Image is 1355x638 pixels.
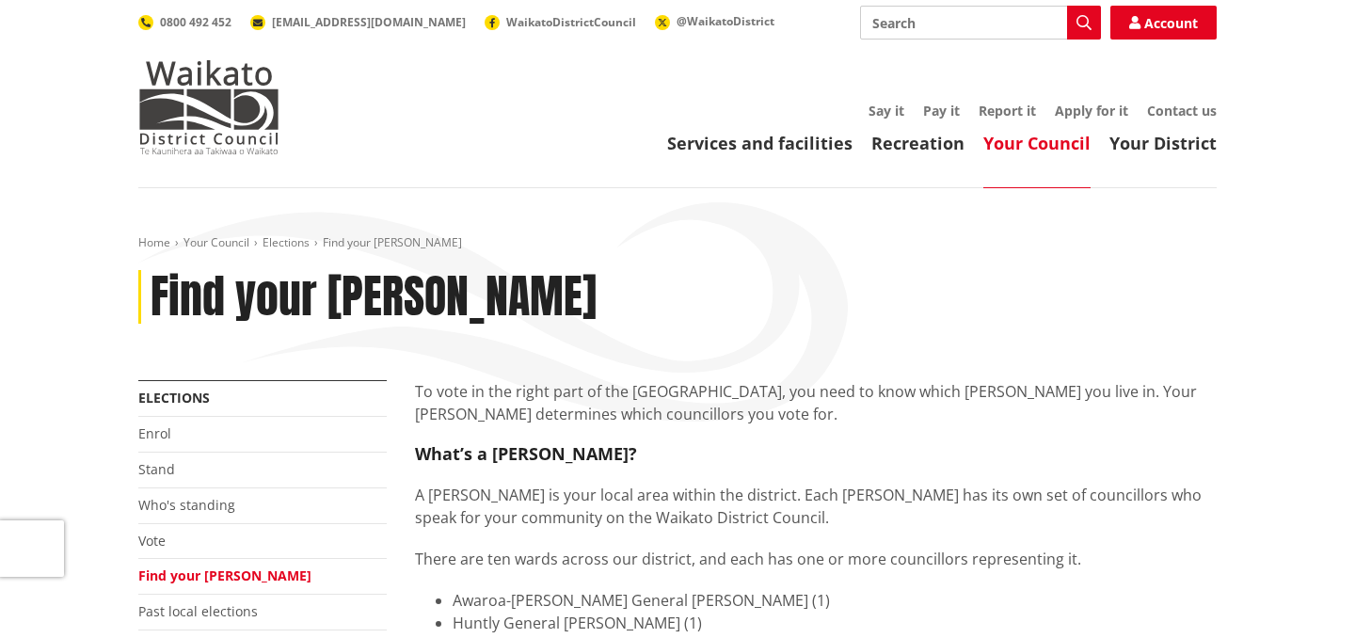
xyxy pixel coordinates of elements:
[138,234,170,250] a: Home
[1110,6,1217,40] a: Account
[871,132,964,154] a: Recreation
[453,589,1217,612] li: Awaroa-[PERSON_NAME] General [PERSON_NAME] (1)
[138,235,1217,251] nav: breadcrumb
[506,14,636,30] span: WaikatoDistrictCouncil
[138,60,279,154] img: Waikato District Council - Te Kaunihera aa Takiwaa o Waikato
[667,132,853,154] a: Services and facilities
[272,14,466,30] span: [EMAIL_ADDRESS][DOMAIN_NAME]
[983,132,1091,154] a: Your Council
[923,102,960,120] a: Pay it
[1147,102,1217,120] a: Contact us
[250,14,466,30] a: [EMAIL_ADDRESS][DOMAIN_NAME]
[263,234,310,250] a: Elections
[138,460,175,478] a: Stand
[160,14,231,30] span: 0800 492 452
[138,424,171,442] a: Enrol
[138,496,235,514] a: Who's standing
[1109,132,1217,154] a: Your District
[979,102,1036,120] a: Report it
[1055,102,1128,120] a: Apply for it
[138,14,231,30] a: 0800 492 452
[415,484,1217,529] p: A [PERSON_NAME] is your local area within the district. Each [PERSON_NAME] has its own set of cou...
[415,442,637,465] strong: What’s a [PERSON_NAME]?
[485,14,636,30] a: WaikatoDistrictCouncil
[151,270,597,325] h1: Find your [PERSON_NAME]
[860,6,1101,40] input: Search input
[869,102,904,120] a: Say it
[453,612,1217,634] li: Huntly General [PERSON_NAME] (1)
[415,381,1197,424] span: To vote in the right part of the [GEOGRAPHIC_DATA], you need to know which [PERSON_NAME] you live...
[138,532,166,550] a: Vote
[138,389,210,407] a: Elections
[655,13,774,29] a: @WaikatoDistrict
[677,13,774,29] span: @WaikatoDistrict
[415,548,1217,570] p: There are ten wards across our district, and each has one or more councillors representing it.
[323,234,462,250] span: Find your [PERSON_NAME]
[138,566,311,584] a: Find your [PERSON_NAME]
[138,602,258,620] a: Past local elections
[183,234,249,250] a: Your Council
